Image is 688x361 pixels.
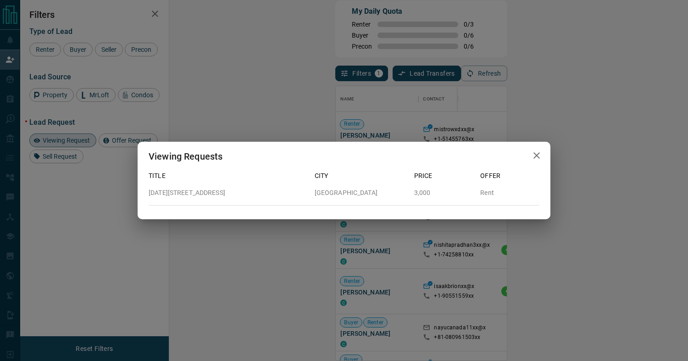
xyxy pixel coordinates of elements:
[480,171,539,181] p: Offer
[315,188,407,198] p: [GEOGRAPHIC_DATA]
[138,142,233,171] h2: Viewing Requests
[480,188,539,198] p: Rent
[149,188,307,198] p: [DATE][STREET_ADDRESS]
[315,171,407,181] p: City
[149,171,307,181] p: Title
[414,171,473,181] p: Price
[414,188,473,198] p: 3,000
